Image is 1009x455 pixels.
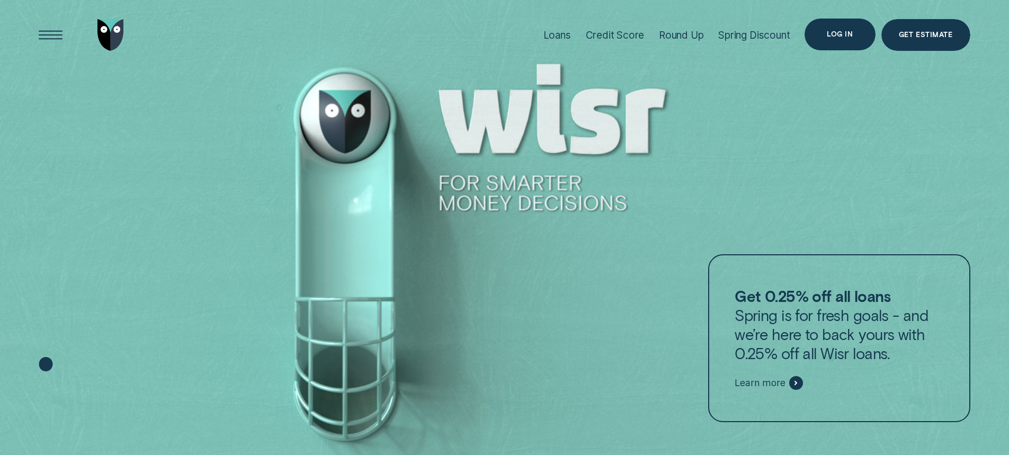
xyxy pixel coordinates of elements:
a: Get 0.25% off all loansSpring is for fresh goals - and we’re here to back yours with 0.25% off al... [708,254,970,423]
a: Get Estimate [881,19,970,51]
div: Spring Discount [718,29,790,41]
strong: Get 0.25% off all loans [735,287,890,305]
div: Log in [827,31,853,38]
p: Spring is for fresh goals - and we’re here to back yours with 0.25% off all Wisr loans. [735,287,943,363]
img: Wisr [97,19,124,51]
div: Credit Score [586,29,645,41]
button: Log in [805,19,875,50]
div: Loans [543,29,571,41]
button: Open Menu [35,19,67,51]
div: Round Up [659,29,704,41]
span: Learn more [735,377,785,389]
